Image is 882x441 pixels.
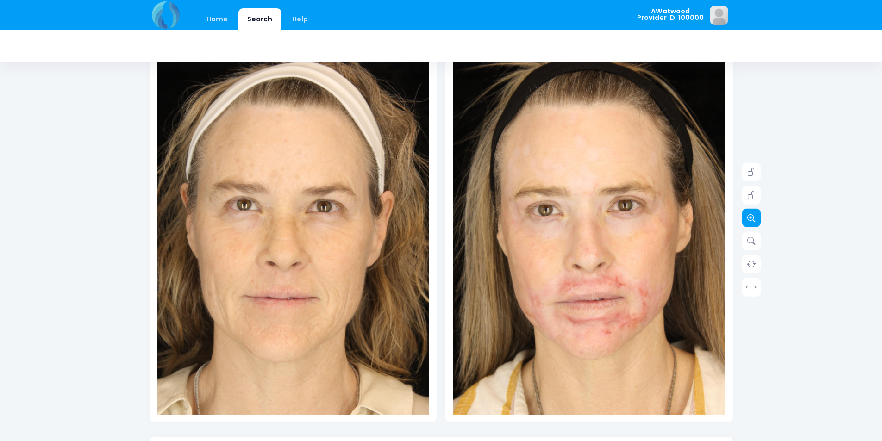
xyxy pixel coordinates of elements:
[198,8,237,30] a: Home
[710,6,728,25] img: image
[283,8,317,30] a: Help
[637,8,704,21] span: AWatwood Provider ID: 100000
[238,8,281,30] a: Search
[742,278,761,296] a: > | <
